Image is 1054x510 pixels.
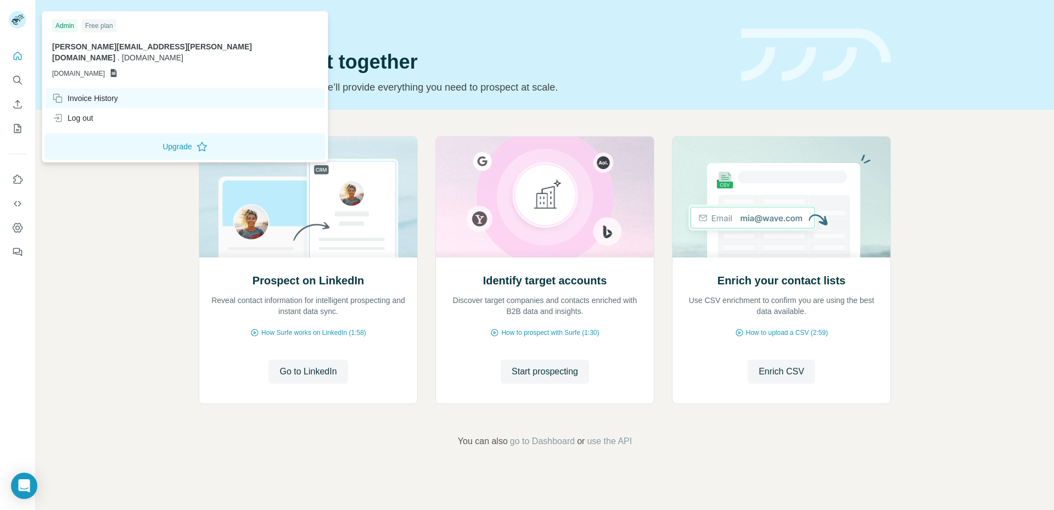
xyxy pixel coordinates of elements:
button: Feedback [9,242,26,262]
span: or [577,435,585,448]
div: Open Intercom Messenger [11,473,37,499]
button: Start prospecting [501,360,589,384]
button: Enrich CSV [9,94,26,114]
img: banner [741,29,891,82]
button: Enrich CSV [748,360,815,384]
button: Use Surfe on LinkedIn [9,170,26,189]
button: Quick start [9,46,26,66]
h2: Prospect on LinkedIn [253,273,364,288]
div: Free plan [82,19,116,32]
p: Reveal contact information for intelligent prospecting and instant data sync. [210,295,406,317]
span: [PERSON_NAME][EMAIL_ADDRESS][PERSON_NAME][DOMAIN_NAME] [52,42,252,62]
span: You can also [458,435,508,448]
div: Invoice History [52,93,118,104]
img: Identify target accounts [435,137,654,257]
div: Log out [52,113,93,124]
span: Go to LinkedIn [279,365,337,378]
button: go to Dashboard [510,435,575,448]
span: Start prospecting [512,365,578,378]
button: Search [9,70,26,90]
span: [DOMAIN_NAME] [52,69,105,79]
span: [DOMAIN_NAME] [122,53,183,62]
p: Discover target companies and contacts enriched with B2B data and insights. [447,295,643,317]
div: Admin [52,19,77,32]
button: Upgrade [44,133,326,160]
p: Pick your starting point and we’ll provide everything you need to prospect at scale. [199,80,728,95]
img: Prospect on LinkedIn [199,137,418,257]
button: My lists [9,119,26,138]
span: . [117,53,120,62]
img: Enrich your contact lists [672,137,891,257]
span: How to upload a CSV (2:59) [746,328,828,338]
button: Go to LinkedIn [268,360,347,384]
button: Dashboard [9,218,26,238]
p: Use CSV enrichment to confirm you are using the best data available. [683,295,879,317]
button: use the API [587,435,632,448]
div: Quick start [199,20,728,31]
button: Use Surfe API [9,194,26,214]
h2: Identify target accounts [483,273,607,288]
span: How Surfe works on LinkedIn (1:58) [261,328,366,338]
h2: Enrich your contact lists [717,273,845,288]
span: How to prospect with Surfe (1:30) [501,328,599,338]
span: Enrich CSV [759,365,804,378]
h1: Let’s prospect together [199,51,728,73]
